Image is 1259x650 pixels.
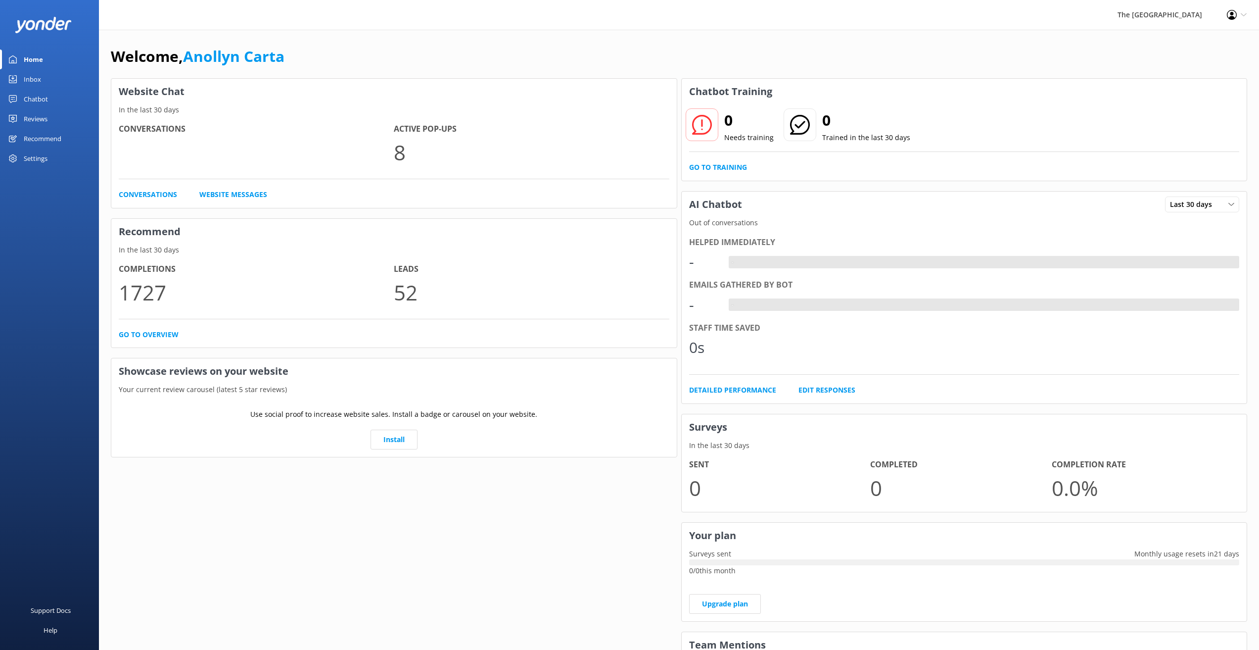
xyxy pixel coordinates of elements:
[682,79,780,104] h3: Chatbot Training
[682,523,1247,549] h3: Your plan
[1127,549,1247,559] p: Monthly usage resets in 21 days
[682,192,749,217] h3: AI Chatbot
[119,276,394,309] p: 1727
[24,89,48,109] div: Chatbot
[689,293,719,317] div: -
[729,299,736,311] div: -
[250,409,537,420] p: Use social proof to increase website sales. Install a badge or carousel on your website.
[24,69,41,89] div: Inbox
[724,108,774,132] h2: 0
[689,250,719,274] div: -
[689,458,871,471] h4: Sent
[689,565,1240,576] p: 0 / 0 this month
[689,322,1240,335] div: Staff time saved
[822,132,910,143] p: Trained in the last 30 days
[682,549,739,559] p: Surveys sent
[394,263,669,276] h4: Leads
[119,189,177,200] a: Conversations
[689,162,747,173] a: Go to Training
[798,385,855,396] a: Edit Responses
[394,136,669,169] p: 8
[729,256,736,269] div: -
[15,17,72,33] img: yonder-white-logo.png
[394,123,669,136] h4: Active Pop-ups
[371,430,418,450] a: Install
[24,149,47,168] div: Settings
[24,129,61,149] div: Recommend
[24,109,47,129] div: Reviews
[119,263,394,276] h4: Completions
[111,79,677,104] h3: Website Chat
[689,236,1240,249] div: Helped immediately
[689,336,719,359] div: 0s
[119,329,179,340] a: Go to overview
[119,123,394,136] h4: Conversations
[1170,199,1218,210] span: Last 30 days
[1052,471,1233,504] p: 0.0 %
[394,276,669,309] p: 52
[822,108,910,132] h2: 0
[111,358,677,384] h3: Showcase reviews on your website
[111,245,677,255] p: In the last 30 days
[44,620,57,640] div: Help
[689,471,871,504] p: 0
[870,471,1052,504] p: 0
[183,46,284,66] a: Anollyn Carta
[689,594,761,614] a: Upgrade plan
[1052,458,1233,471] h4: Completion Rate
[111,104,677,115] p: In the last 30 days
[111,384,677,395] p: Your current review carousel (latest 5 star reviews)
[682,440,1247,451] p: In the last 30 days
[24,50,43,69] div: Home
[31,600,71,620] div: Support Docs
[111,45,284,68] h1: Welcome,
[682,217,1247,228] p: Out of conversations
[199,189,267,200] a: Website Messages
[870,458,1052,471] h4: Completed
[682,414,1247,440] h3: Surveys
[111,219,677,245] h3: Recommend
[689,279,1240,292] div: Emails gathered by bot
[724,132,774,143] p: Needs training
[689,385,776,396] a: Detailed Performance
